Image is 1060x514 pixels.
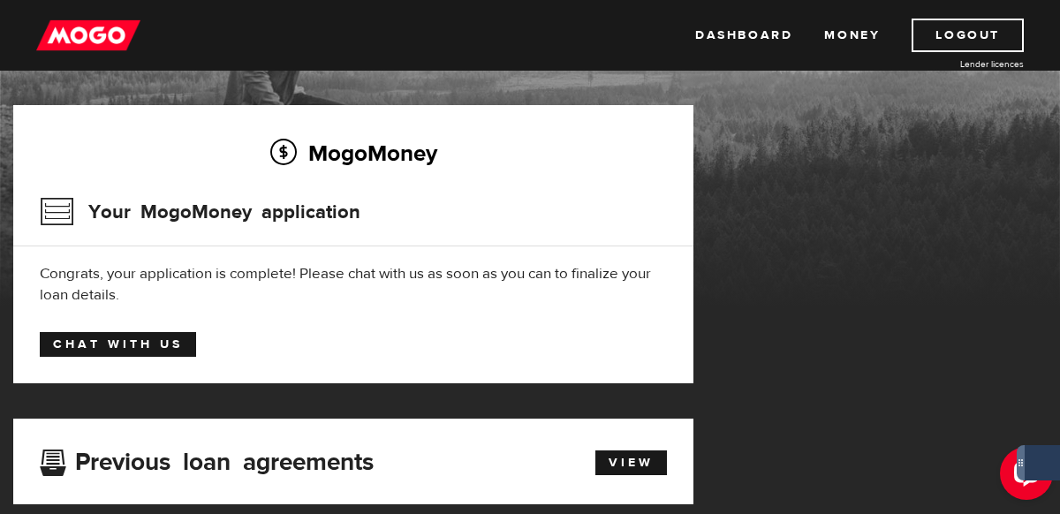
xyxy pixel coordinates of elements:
a: Dashboard [695,19,792,52]
a: Logout [912,19,1024,52]
img: mogo_logo-11ee424be714fa7cbb0f0f49df9e16ec.png [36,19,140,52]
a: Lender licences [891,57,1024,71]
h3: Your MogoMoney application [40,189,360,235]
a: View [595,450,667,475]
h3: Previous loan agreements [40,448,374,471]
a: Chat with us [40,332,196,357]
a: Money [824,19,880,52]
div: Congrats, your application is complete! Please chat with us as soon as you can to finalize your l... [40,263,667,306]
h2: MogoMoney [40,134,667,171]
iframe: LiveChat chat widget [986,440,1060,514]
